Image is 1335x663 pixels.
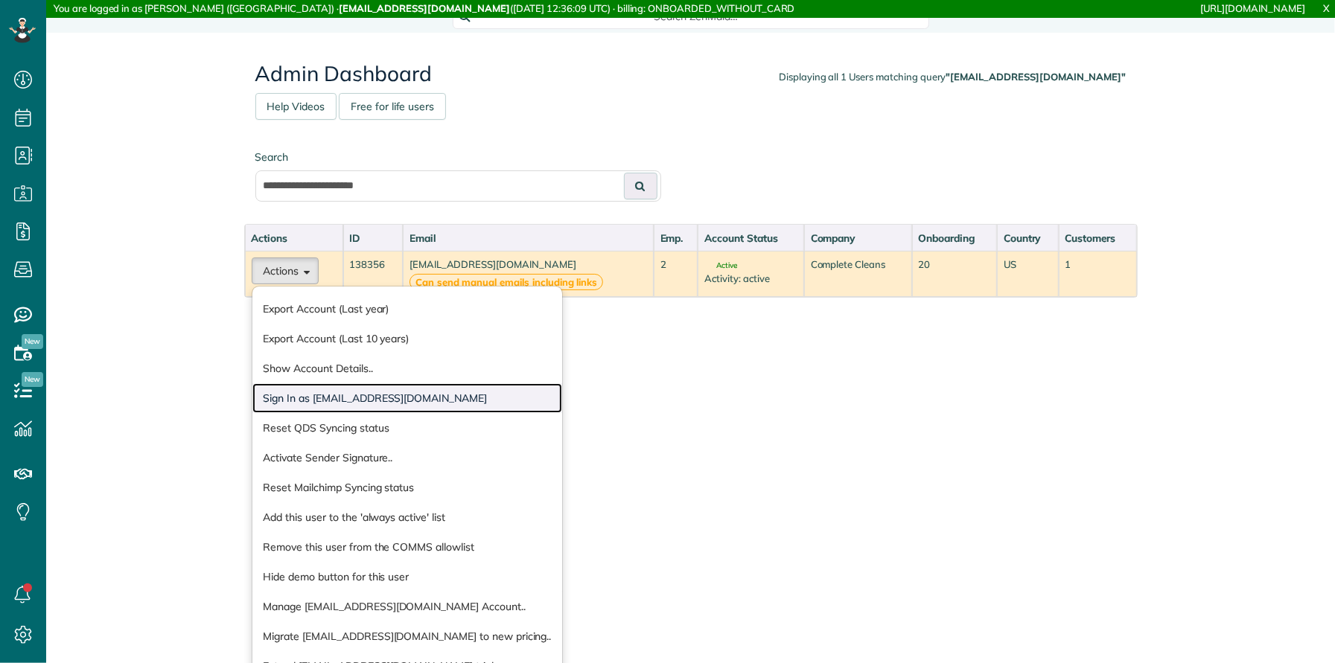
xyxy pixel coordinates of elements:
[252,257,319,284] button: Actions
[804,251,912,297] td: Complete Cleans
[704,231,797,246] div: Account Status
[252,532,563,562] a: Remove this user from the COMMS allowlist
[403,251,654,297] td: [EMAIL_ADDRESS][DOMAIN_NAME]
[252,502,563,532] a: Add this user to the 'always active' list
[1059,251,1137,297] td: 1
[1004,231,1052,246] div: Country
[1065,231,1130,246] div: Customers
[252,562,563,592] a: Hide demo button for this user
[339,93,446,120] a: Free for life users
[252,443,563,473] a: Activate Sender Signature..
[704,262,737,269] span: Active
[339,2,510,14] strong: [EMAIL_ADDRESS][DOMAIN_NAME]
[252,473,563,502] a: Reset Mailchimp Syncing status
[350,231,396,246] div: ID
[255,150,661,164] label: Search
[252,324,563,353] a: Export Account (Last 10 years)
[704,272,797,286] div: Activity: active
[255,93,337,120] a: Help Videos
[779,70,1126,84] div: Displaying all 1 Users matching query
[997,251,1059,297] td: US
[919,231,990,246] div: Onboarding
[343,251,403,297] td: 138356
[654,251,698,297] td: 2
[660,231,692,246] div: Emp.
[912,251,997,297] td: 20
[252,383,563,413] a: Sign In as [EMAIL_ADDRESS][DOMAIN_NAME]
[410,231,647,246] div: Email
[22,372,43,387] span: New
[252,621,563,651] a: Migrate [EMAIL_ADDRESS][DOMAIN_NAME] to new pricing..
[252,592,563,621] a: Manage [EMAIL_ADDRESS][DOMAIN_NAME] Account..
[252,294,563,324] a: Export Account (Last year)
[811,231,905,246] div: Company
[1201,2,1305,14] a: [URL][DOMAIN_NAME]
[946,71,1127,83] strong: "[EMAIL_ADDRESS][DOMAIN_NAME]"
[252,353,563,383] a: Show Account Details..
[22,334,43,349] span: New
[252,413,563,443] a: Reset QDS Syncing status
[410,274,604,291] strong: Can send manual emails including links
[252,231,337,246] div: Actions
[255,63,1127,86] h2: Admin Dashboard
